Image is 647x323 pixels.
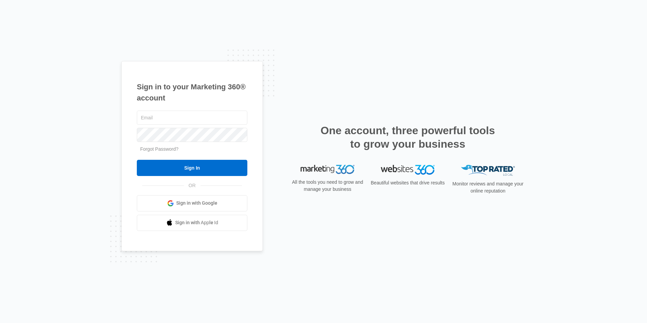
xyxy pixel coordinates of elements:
[290,179,365,193] p: All the tools you need to grow and manage your business
[318,124,497,151] h2: One account, three powerful tools to grow your business
[461,165,515,176] img: Top Rated Local
[381,165,435,175] img: Websites 360
[137,160,247,176] input: Sign In
[176,200,217,207] span: Sign in with Google
[140,146,179,152] a: Forgot Password?
[175,219,218,226] span: Sign in with Apple Id
[370,179,445,186] p: Beautiful websites that drive results
[137,195,247,211] a: Sign in with Google
[450,180,526,195] p: Monitor reviews and manage your online reputation
[301,165,355,174] img: Marketing 360
[137,215,247,231] a: Sign in with Apple Id
[137,81,247,104] h1: Sign in to your Marketing 360® account
[137,111,247,125] input: Email
[184,182,201,189] span: OR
